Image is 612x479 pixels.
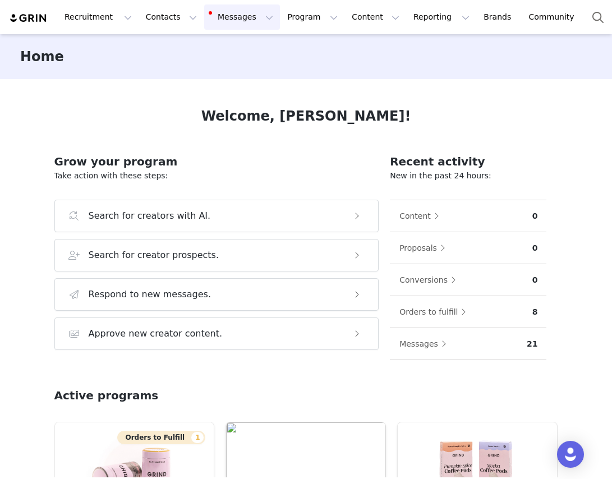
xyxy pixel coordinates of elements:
[54,317,379,350] button: Approve new creator content.
[399,207,445,225] button: Content
[586,4,610,30] button: Search
[58,4,139,30] button: Recruitment
[390,170,546,182] p: New in the past 24 hours:
[54,200,379,232] button: Search for creators with AI.
[201,106,411,126] h1: Welcome, [PERSON_NAME]!
[54,387,159,404] h2: Active programs
[399,271,462,289] button: Conversions
[54,170,379,182] p: Take action with these steps:
[9,13,48,24] img: grin logo
[390,153,546,170] h2: Recent activity
[54,278,379,311] button: Respond to new messages.
[89,248,219,262] h3: Search for creator prospects.
[532,306,538,318] p: 8
[20,47,64,67] h3: Home
[532,210,538,222] p: 0
[557,441,584,468] div: Open Intercom Messenger
[54,153,379,170] h2: Grow your program
[477,4,521,30] a: Brands
[522,4,586,30] a: Community
[117,431,206,444] button: Orders to Fulfill1
[345,4,406,30] button: Content
[89,327,223,340] h3: Approve new creator content.
[139,4,204,30] button: Contacts
[407,4,476,30] button: Reporting
[280,4,344,30] button: Program
[399,335,452,353] button: Messages
[89,209,211,223] h3: Search for creators with AI.
[532,242,538,254] p: 0
[399,239,451,257] button: Proposals
[204,4,280,30] button: Messages
[399,303,472,321] button: Orders to fulfill
[527,338,537,350] p: 21
[89,288,211,301] h3: Respond to new messages.
[532,274,538,286] p: 0
[54,239,379,271] button: Search for creator prospects.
